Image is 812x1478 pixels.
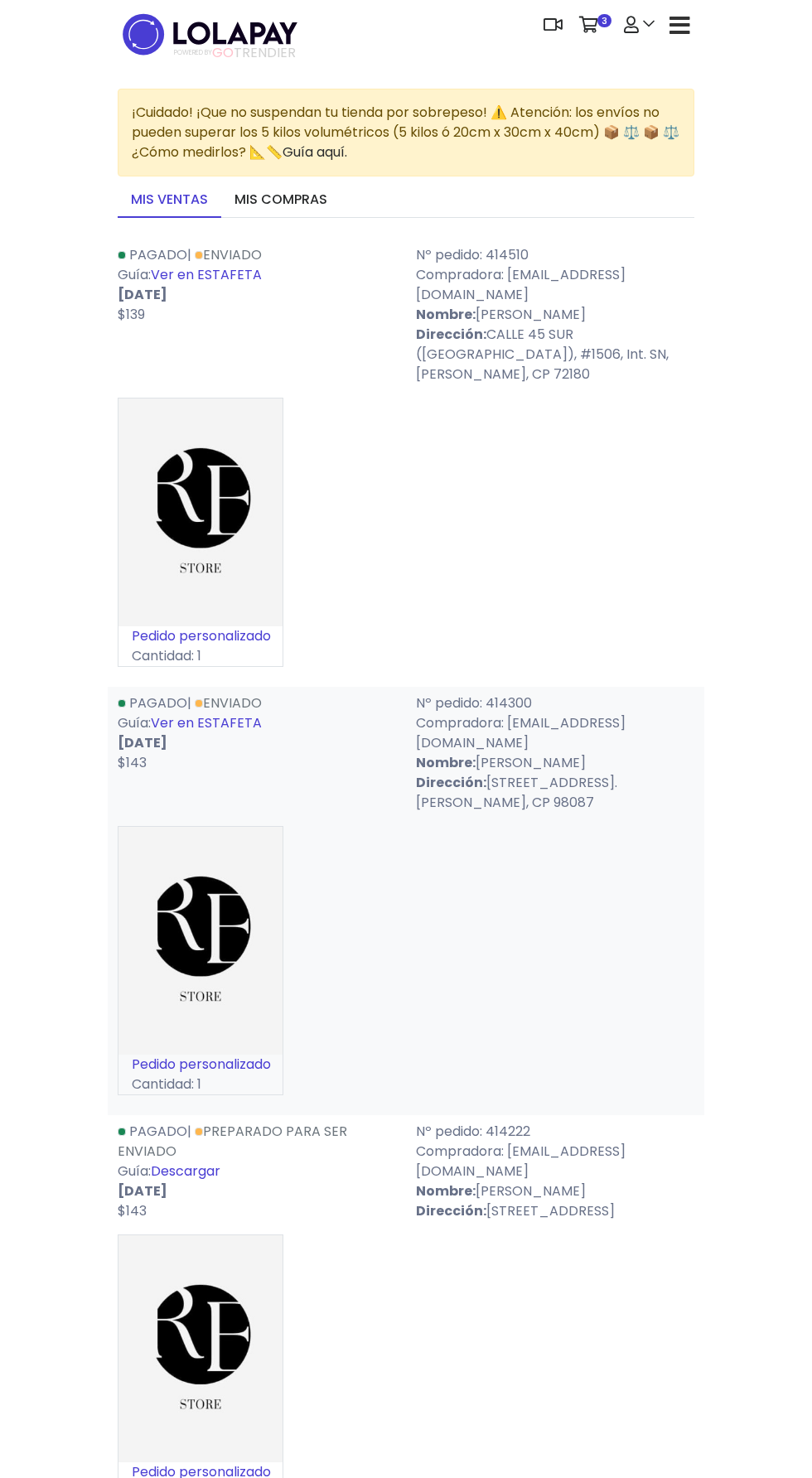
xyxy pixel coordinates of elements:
[129,1122,187,1141] span: Pagado
[118,1075,283,1094] p: Cantidad: 1
[118,183,221,218] a: Mis ventas
[174,46,296,60] span: TRENDIER
[108,693,406,813] div: | Guía:
[416,325,486,344] strong: Dirección:
[118,305,145,324] span: $139
[151,265,262,284] a: Ver en ESTAFETA
[151,713,262,732] a: Ver en ESTAFETA
[129,693,187,712] span: Pagado
[221,183,341,218] a: Mis compras
[118,8,302,60] img: logo
[118,753,147,772] span: $143
[416,773,694,813] p: [STREET_ADDRESS]. [PERSON_NAME], CP 98087
[416,693,694,713] p: Nº pedido: 414300
[174,48,212,57] span: POWERED BY
[416,265,694,305] p: Compradora: [EMAIL_ADDRESS][DOMAIN_NAME]
[132,1055,271,1074] a: Pedido personalizado
[416,773,486,792] strong: Dirección:
[416,245,694,265] p: Nº pedido: 414510
[118,1235,283,1463] img: small_1739506826201.jpeg
[416,753,476,772] strong: Nombre:
[416,1201,694,1221] p: [STREET_ADDRESS]
[132,626,271,645] a: Pedido personalizado
[195,245,262,264] a: Enviado
[118,1181,396,1201] p: [DATE]
[416,1122,694,1142] p: Nº pedido: 414222
[416,1181,694,1201] p: [PERSON_NAME]
[132,103,679,162] span: ¡Cuidado! ¡Que no suspendan tu tienda por sobrepeso! ⚠️ Atención: los envíos no pueden superar lo...
[108,245,406,384] div: | Guía:
[118,1122,347,1161] a: Preparado para ser enviado
[416,1201,486,1220] strong: Dirección:
[151,1162,220,1181] a: Descargar
[416,305,694,325] p: [PERSON_NAME]
[118,733,396,753] p: [DATE]
[212,43,234,62] span: GO
[118,285,396,305] p: [DATE]
[416,713,694,753] p: Compradora: [EMAIL_ADDRESS][DOMAIN_NAME]
[118,646,283,666] p: Cantidad: 1
[195,693,262,712] a: Enviado
[416,1181,476,1200] strong: Nombre:
[118,827,283,1055] img: small_1739506826201.jpeg
[129,245,187,264] span: Pagado
[597,14,611,27] span: 3
[283,142,347,162] a: Guía aquí.
[118,1201,147,1220] span: $143
[416,325,694,384] p: CALLE 45 SUR ([GEOGRAPHIC_DATA]), #1506, Int. SN, [PERSON_NAME], CP 72180
[118,398,283,626] img: small_1739506826201.jpeg
[416,1142,694,1181] p: Compradora: [EMAIL_ADDRESS][DOMAIN_NAME]
[108,1122,406,1221] div: | Guía:
[416,305,476,324] strong: Nombre:
[416,753,694,773] p: [PERSON_NAME]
